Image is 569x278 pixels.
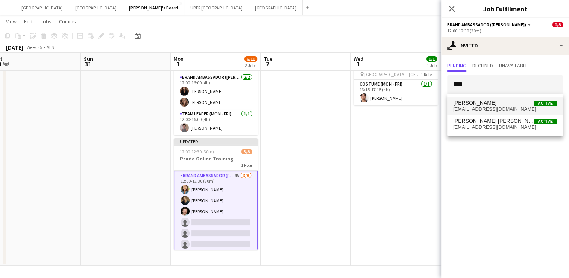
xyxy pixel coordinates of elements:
[174,171,258,274] app-card-role: Brand Ambassador ([PERSON_NAME])4A3/812:00-12:30 (30m)[PERSON_NAME][PERSON_NAME][PERSON_NAME]
[174,155,258,162] h3: Prada Online Training
[6,18,17,25] span: View
[447,22,526,27] span: Brand Ambassador (Mon - Fri)
[24,18,33,25] span: Edit
[173,60,184,68] span: 1
[499,63,528,68] span: Unavailable
[241,149,252,154] span: 3/8
[354,47,438,105] app-job-card: 13:15-17:15 (4h)1/1Bell-Boy @ [GEOGRAPHIC_DATA] [GEOGRAPHIC_DATA] - [GEOGRAPHIC_DATA]1 RoleCostum...
[15,0,69,15] button: [GEOGRAPHIC_DATA]
[552,22,563,27] span: 0/8
[56,17,79,26] a: Comms
[6,44,23,51] div: [DATE]
[426,56,437,62] span: 1/1
[174,47,258,135] app-job-card: 12:00-16:00 (4h)3/3Nike [PERSON_NAME] Panel [GEOGRAPHIC_DATA]2 RolesBrand Ambassador ([PERSON_NAM...
[244,56,257,62] span: 6/11
[47,44,56,50] div: AEST
[352,60,363,68] span: 3
[3,17,20,26] a: View
[453,106,557,112] span: heapwmark@gmail.com
[364,72,421,77] span: [GEOGRAPHIC_DATA] - [GEOGRAPHIC_DATA]
[21,17,36,26] a: Edit
[174,55,184,62] span: Mon
[241,162,252,168] span: 1 Role
[69,0,123,15] button: [GEOGRAPHIC_DATA]
[84,55,93,62] span: Sun
[245,63,257,68] div: 2 Jobs
[354,55,363,62] span: Wed
[174,110,258,135] app-card-role: Team Leader (Mon - Fri)1/112:00-16:00 (4h)[PERSON_NAME]
[83,60,93,68] span: 31
[427,63,437,68] div: 1 Job
[37,17,55,26] a: Jobs
[184,0,249,15] button: UBER [GEOGRAPHIC_DATA]
[453,124,557,130] span: retimaria1@gmail.com
[421,72,432,77] span: 1 Role
[264,55,272,62] span: Tue
[447,22,532,27] button: Brand Ambassador ([PERSON_NAME])
[25,44,44,50] span: Week 35
[447,63,466,68] span: Pending
[453,100,496,106] span: Mark Heap
[249,0,303,15] button: [GEOGRAPHIC_DATA]
[174,138,258,144] div: Updated
[40,18,52,25] span: Jobs
[453,118,534,124] span: Reti Maria Mark
[59,18,76,25] span: Comms
[441,100,569,113] p: Click on text input to invite a crew
[441,4,569,14] h3: Job Fulfilment
[123,0,184,15] button: [PERSON_NAME]'s Board
[534,119,557,124] span: Active
[472,63,493,68] span: Declined
[262,60,272,68] span: 2
[180,149,214,154] span: 12:00-12:30 (30m)
[441,37,569,55] div: Invited
[534,101,557,106] span: Active
[354,80,438,105] app-card-role: Costume (Mon - Fri)1/113:15-17:15 (4h)[PERSON_NAME]
[447,28,563,34] div: 12:00-12:30 (30m)
[174,73,258,110] app-card-role: Brand Ambassador ([PERSON_NAME])2/212:00-16:00 (4h)[PERSON_NAME][PERSON_NAME]
[174,138,258,250] app-job-card: Updated12:00-12:30 (30m)3/8Prada Online Training1 RoleBrand Ambassador ([PERSON_NAME])4A3/812:00-...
